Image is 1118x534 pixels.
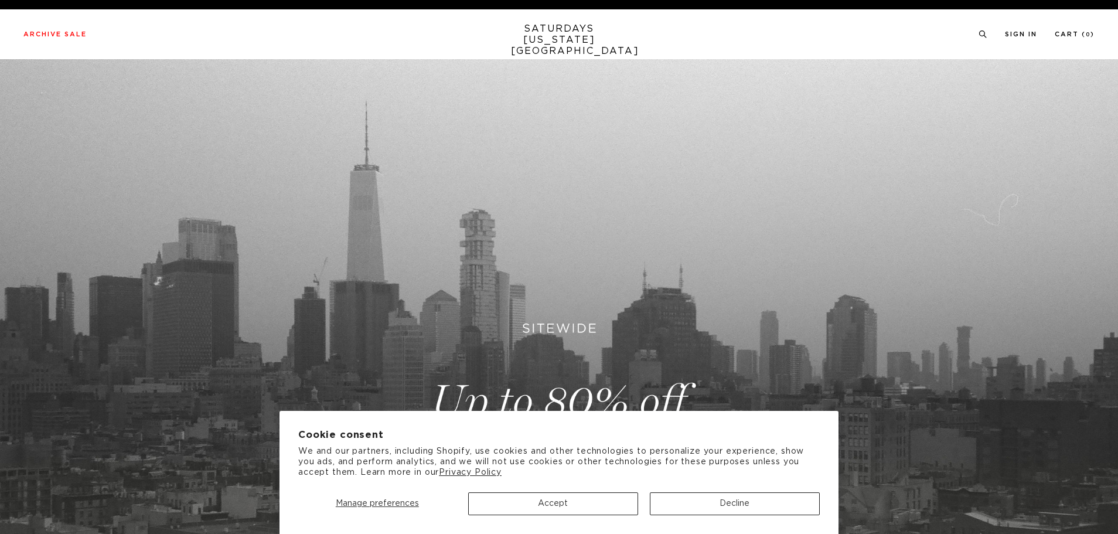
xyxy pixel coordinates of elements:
[650,492,820,515] button: Decline
[439,468,502,477] a: Privacy Policy
[23,31,87,38] a: Archive Sale
[1055,31,1095,38] a: Cart (0)
[1086,32,1090,38] small: 0
[1005,31,1037,38] a: Sign In
[468,492,638,515] button: Accept
[298,492,456,515] button: Manage preferences
[336,499,419,508] span: Manage preferences
[298,446,820,478] p: We and our partners, including Shopify, use cookies and other technologies to personalize your ex...
[298,430,820,441] h2: Cookie consent
[511,23,608,57] a: SATURDAYS[US_STATE][GEOGRAPHIC_DATA]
